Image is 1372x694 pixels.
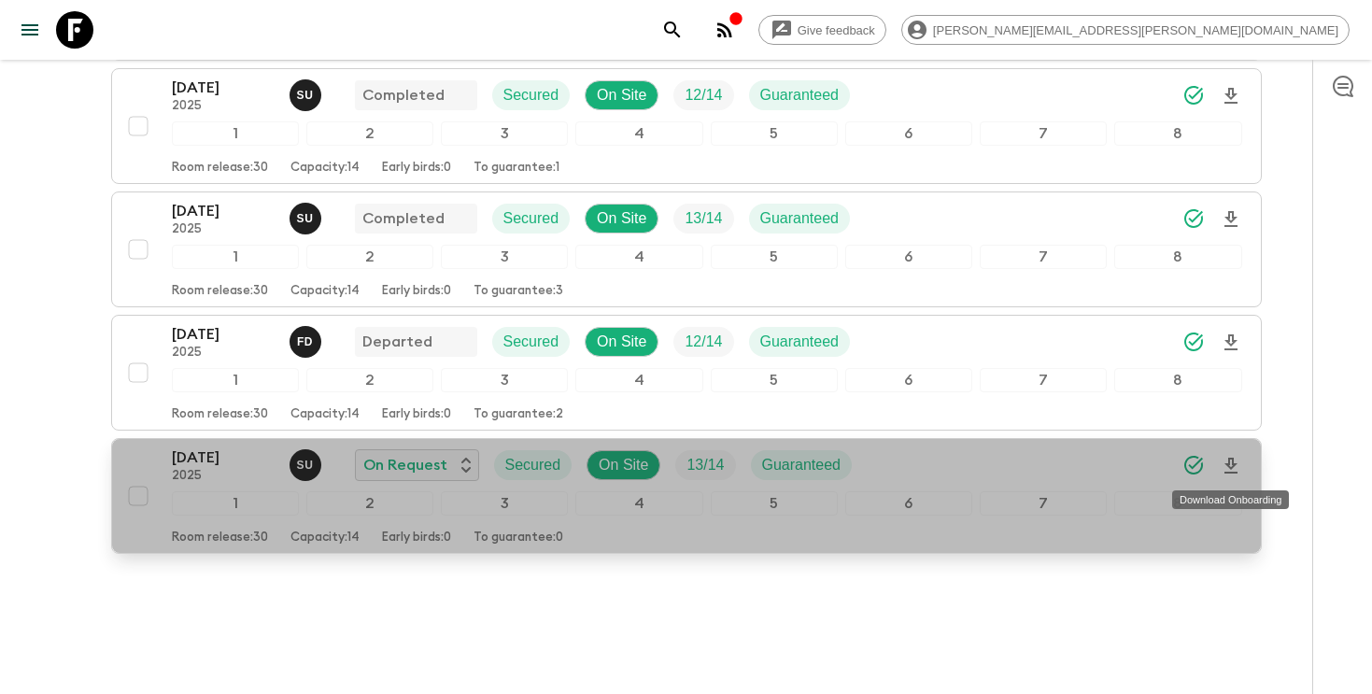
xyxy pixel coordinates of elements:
p: Early birds: 0 [382,531,451,545]
p: Departed [362,331,432,353]
div: 3 [441,121,568,146]
button: search adventures [654,11,691,49]
div: 2 [306,368,433,392]
p: On Site [599,454,648,476]
p: Guaranteed [760,84,840,106]
p: Guaranteed [762,454,842,476]
p: 2025 [172,99,275,114]
div: 4 [575,368,702,392]
p: To guarantee: 0 [474,531,563,545]
span: Fatih Develi [290,332,325,347]
div: Trip Fill [675,450,735,480]
div: 7 [980,245,1107,269]
svg: Download Onboarding [1220,85,1242,107]
p: Secured [503,84,559,106]
div: 1 [172,121,299,146]
div: 7 [980,491,1107,516]
div: [PERSON_NAME][EMAIL_ADDRESS][PERSON_NAME][DOMAIN_NAME] [901,15,1350,45]
div: 6 [845,245,972,269]
button: [DATE]2025Sefa UzOn RequestSecuredOn SiteTrip FillGuaranteed12345678Room release:30Capacity:14Ear... [111,438,1262,554]
p: Room release: 30 [172,407,268,422]
p: On Request [363,454,447,476]
div: Secured [494,450,573,480]
p: Secured [505,454,561,476]
p: Capacity: 14 [290,407,360,422]
div: 3 [441,491,568,516]
div: 2 [306,121,433,146]
p: 13 / 14 [685,207,722,230]
button: [DATE]2025Sefa UzCompletedSecuredOn SiteTrip FillGuaranteed12345678Room release:30Capacity:14Earl... [111,68,1262,184]
p: 12 / 14 [685,84,722,106]
p: Room release: 30 [172,161,268,176]
div: Download Onboarding [1172,490,1289,509]
div: Trip Fill [673,80,733,110]
p: On Site [597,207,646,230]
span: Sefa Uz [290,455,325,470]
div: 4 [575,121,702,146]
span: Sefa Uz [290,85,325,100]
div: 3 [441,245,568,269]
p: [DATE] [172,323,275,346]
div: 4 [575,491,702,516]
p: Capacity: 14 [290,161,360,176]
p: To guarantee: 1 [474,161,559,176]
div: 3 [441,368,568,392]
div: Trip Fill [673,327,733,357]
div: Secured [492,327,571,357]
p: Early birds: 0 [382,161,451,176]
div: 5 [711,121,838,146]
p: Secured [503,331,559,353]
span: Give feedback [787,23,885,37]
div: 6 [845,121,972,146]
p: On Site [597,331,646,353]
div: 1 [172,245,299,269]
div: 1 [172,491,299,516]
p: To guarantee: 3 [474,284,563,299]
p: 12 / 14 [685,331,722,353]
button: [DATE]2025Sefa UzCompletedSecuredOn SiteTrip FillGuaranteed12345678Room release:30Capacity:14Earl... [111,191,1262,307]
svg: Synced Successfully [1182,84,1205,106]
a: Give feedback [758,15,886,45]
p: 2025 [172,222,275,237]
div: 6 [845,368,972,392]
svg: Download Onboarding [1220,208,1242,231]
span: Sefa Uz [290,208,325,223]
div: On Site [585,327,658,357]
button: [DATE]2025Fatih DeveliDepartedSecuredOn SiteTrip FillGuaranteed12345678Room release:30Capacity:14... [111,315,1262,431]
svg: Synced Successfully [1182,454,1205,476]
svg: Synced Successfully [1182,331,1205,353]
p: [DATE] [172,77,275,99]
p: Completed [362,84,445,106]
p: On Site [597,84,646,106]
div: 2 [306,245,433,269]
span: [PERSON_NAME][EMAIL_ADDRESS][PERSON_NAME][DOMAIN_NAME] [923,23,1349,37]
p: Guaranteed [760,207,840,230]
p: Early birds: 0 [382,284,451,299]
div: 8 [1114,368,1241,392]
div: 2 [306,491,433,516]
div: 8 [1114,491,1241,516]
p: To guarantee: 2 [474,407,563,422]
p: Secured [503,207,559,230]
div: On Site [587,450,660,480]
p: 2025 [172,346,275,361]
svg: Download Onboarding [1220,332,1242,354]
svg: Synced Successfully [1182,207,1205,230]
div: Secured [492,204,571,234]
div: Secured [492,80,571,110]
button: menu [11,11,49,49]
p: Early birds: 0 [382,407,451,422]
div: 4 [575,245,702,269]
div: 5 [711,491,838,516]
div: 8 [1114,245,1241,269]
p: Room release: 30 [172,531,268,545]
p: [DATE] [172,200,275,222]
div: 6 [845,491,972,516]
p: [DATE] [172,446,275,469]
p: Capacity: 14 [290,531,360,545]
div: 5 [711,245,838,269]
p: Capacity: 14 [290,284,360,299]
p: Guaranteed [760,331,840,353]
p: Completed [362,207,445,230]
p: 13 / 14 [686,454,724,476]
